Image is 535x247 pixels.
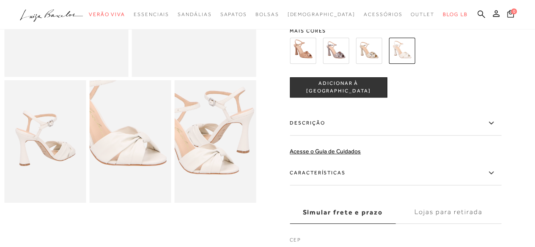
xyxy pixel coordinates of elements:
[290,201,395,224] label: Simular frete e prazo
[443,11,467,17] span: BLOG LB
[395,201,501,224] label: Lojas para retirada
[290,80,387,95] span: ADICIONAR À [GEOGRAPHIC_DATA]
[290,148,361,155] a: Acesse o Guia de Cuidados
[290,77,387,98] button: ADICIONAR À [GEOGRAPHIC_DATA]
[287,11,355,17] span: [DEMOGRAPHIC_DATA]
[323,38,349,64] img: SANDÁLIA DE LAÇO METALIZADA CHUMBO E SALTO ALTO FLARE
[178,11,211,17] span: Sandálias
[290,28,501,33] span: Mais cores
[89,80,171,203] img: image
[220,11,247,17] span: Sapatos
[174,80,256,203] img: image
[220,7,247,22] a: noSubCategoriesText
[134,7,169,22] a: noSubCategoriesText
[290,38,316,64] img: SANDÁLIA DE LAÇO EM COURO BEGE BLUSH SALTO ALTO FLARE
[411,11,434,17] span: Outlet
[364,7,402,22] a: noSubCategoriesText
[290,111,501,136] label: Descrição
[356,38,382,64] img: SANDÁLIA DE LAÇO METALIZADA DOURADA E SALTO ALTO FLARE
[287,7,355,22] a: noSubCategoriesText
[505,9,516,21] button: 0
[178,7,211,22] a: noSubCategoriesText
[411,7,434,22] a: noSubCategoriesText
[443,7,467,22] a: BLOG LB
[89,11,125,17] span: Verão Viva
[134,11,169,17] span: Essenciais
[89,7,125,22] a: noSubCategoriesText
[4,80,86,203] img: image
[290,161,501,185] label: Características
[364,11,402,17] span: Acessórios
[255,7,279,22] a: noSubCategoriesText
[255,11,279,17] span: Bolsas
[389,38,415,64] img: SANDÁLIA EM COURO OFF WHITE SALTO ALTO FLARE
[511,8,517,14] span: 0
